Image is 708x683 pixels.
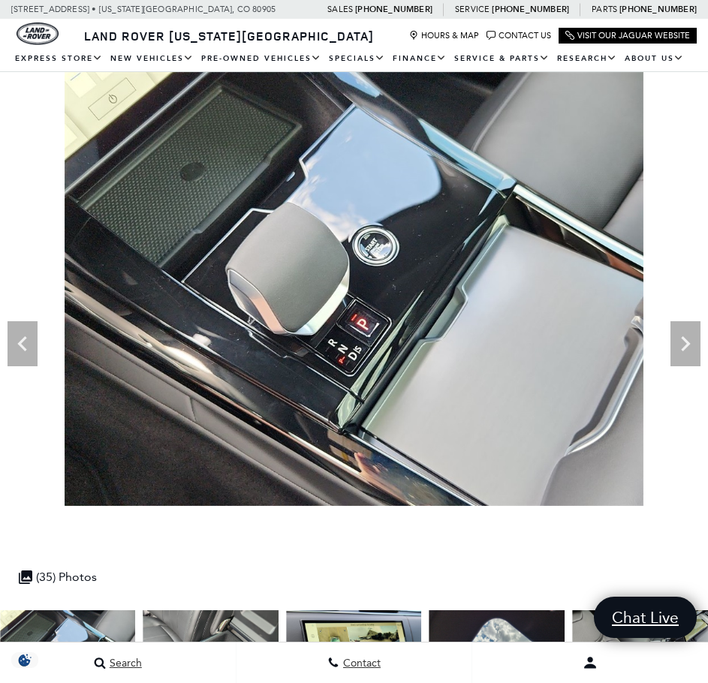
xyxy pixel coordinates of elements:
img: Land Rover [17,23,59,45]
span: Chat Live [604,607,686,627]
a: [PHONE_NUMBER] [492,4,569,15]
a: EXPRESS STORE [11,46,107,72]
a: Pre-Owned Vehicles [197,46,325,72]
a: Land Rover [US_STATE][GEOGRAPHIC_DATA] [75,28,383,44]
span: Search [106,657,142,669]
a: Finance [389,46,450,72]
a: [PHONE_NUMBER] [355,4,432,15]
a: Research [553,46,621,72]
a: New Vehicles [107,46,197,72]
img: Opt-Out Icon [8,652,42,668]
a: [PHONE_NUMBER] [619,4,697,15]
a: Contact Us [487,31,551,41]
a: [STREET_ADDRESS] • [US_STATE][GEOGRAPHIC_DATA], CO 80905 [11,5,276,14]
nav: Main Navigation [11,46,697,72]
span: Contact [339,657,381,669]
a: About Us [621,46,688,72]
span: Land Rover [US_STATE][GEOGRAPHIC_DATA] [84,28,374,44]
div: Previous [8,321,38,366]
a: Specials [325,46,389,72]
button: Open user profile menu [472,644,708,681]
a: Service & Parts [450,46,553,72]
div: Next [670,321,700,366]
a: Chat Live [594,597,697,638]
a: land-rover [17,23,59,45]
a: Visit Our Jaguar Website [565,31,690,41]
a: Hours & Map [409,31,479,41]
section: Click to Open Cookie Consent Modal [8,652,42,668]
